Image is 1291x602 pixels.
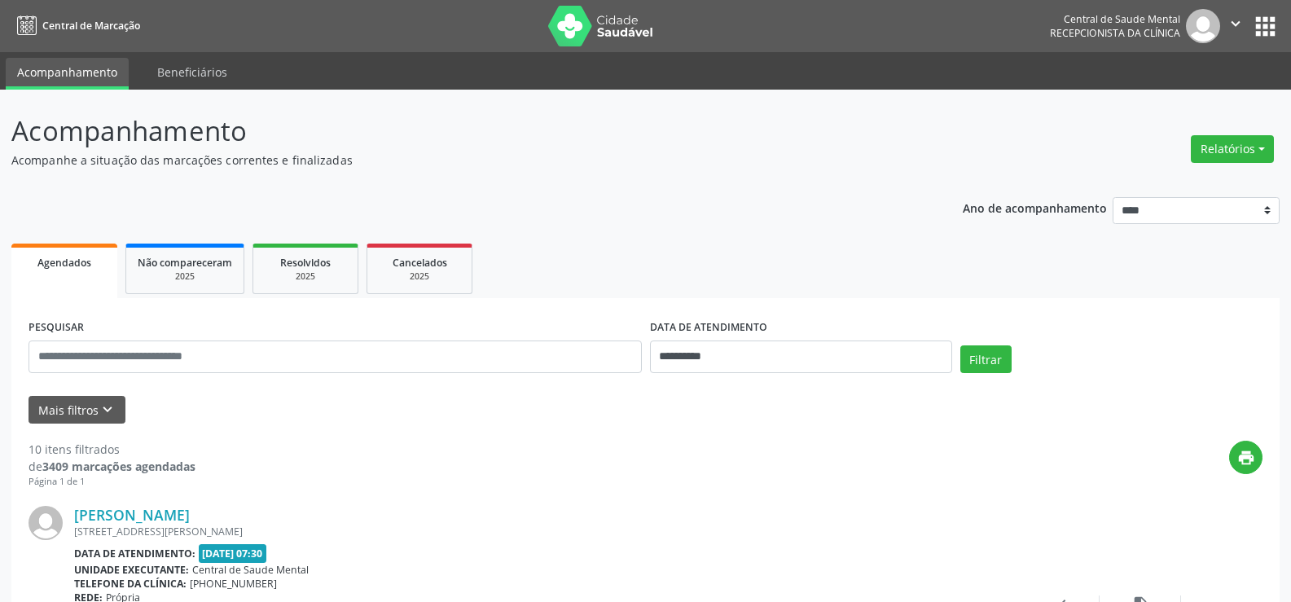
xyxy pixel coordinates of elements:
div: [STREET_ADDRESS][PERSON_NAME] [74,525,1018,538]
div: 2025 [265,270,346,283]
a: Acompanhamento [6,58,129,90]
a: Beneficiários [146,58,239,86]
p: Acompanhe a situação das marcações correntes e finalizadas [11,152,899,169]
span: [PHONE_NUMBER] [190,577,277,591]
div: Página 1 de 1 [29,475,195,489]
b: Unidade executante: [74,563,189,577]
button:  [1220,9,1251,43]
label: DATA DE ATENDIMENTO [650,315,767,341]
button: Filtrar [960,345,1012,373]
div: de [29,458,195,475]
i: keyboard_arrow_down [99,401,116,419]
div: 2025 [138,270,232,283]
span: Central de Marcação [42,19,140,33]
span: Resolvidos [280,256,331,270]
img: img [29,506,63,540]
p: Acompanhamento [11,111,899,152]
a: Central de Marcação [11,12,140,39]
span: Agendados [37,256,91,270]
button: apps [1251,12,1280,41]
span: [DATE] 07:30 [199,544,267,563]
span: Não compareceram [138,256,232,270]
span: Cancelados [393,256,447,270]
p: Ano de acompanhamento [963,197,1107,218]
img: img [1186,9,1220,43]
strong: 3409 marcações agendadas [42,459,195,474]
span: Central de Saude Mental [192,563,309,577]
div: Central de Saude Mental [1050,12,1180,26]
span: Recepcionista da clínica [1050,26,1180,40]
i: print [1237,449,1255,467]
b: Data de atendimento: [74,547,195,560]
a: [PERSON_NAME] [74,506,190,524]
div: 10 itens filtrados [29,441,195,458]
div: 2025 [379,270,460,283]
label: PESQUISAR [29,315,84,341]
b: Telefone da clínica: [74,577,187,591]
i:  [1227,15,1245,33]
button: Mais filtroskeyboard_arrow_down [29,396,125,424]
button: print [1229,441,1262,474]
button: Relatórios [1191,135,1274,163]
